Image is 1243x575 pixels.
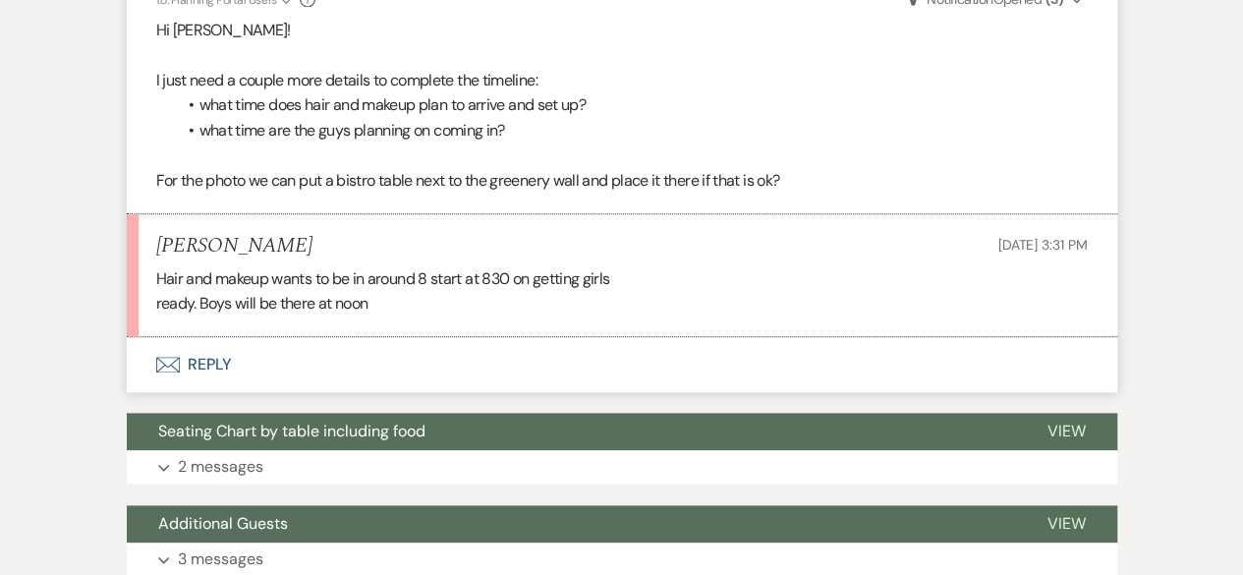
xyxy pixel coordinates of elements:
[156,234,312,259] h5: [PERSON_NAME]
[176,92,1088,118] li: what time does hair and makeup plan to arrive and set up?
[997,236,1087,254] span: [DATE] 3:31 PM
[127,413,1016,450] button: Seating Chart by table including food
[127,505,1016,543] button: Additional Guests
[156,68,1088,93] p: I just need a couple more details to complete the timeline:
[178,454,263,480] p: 2 messages
[178,546,263,572] p: 3 messages
[127,337,1117,392] button: Reply
[1016,505,1117,543] button: View
[156,18,1088,43] p: Hi [PERSON_NAME]!
[176,118,1088,144] li: what time are the guys planning on coming in?
[156,266,1088,316] div: Hair and makeup wants to be in around 8 start at 830 on getting girls ready. Boys will be there a...
[1016,413,1117,450] button: View
[1047,513,1086,534] span: View
[1047,421,1086,441] span: View
[158,513,288,534] span: Additional Guests
[156,168,1088,194] p: For the photo we can put a bistro table next to the greenery wall and place it there if that is ok?
[158,421,425,441] span: Seating Chart by table including food
[127,450,1117,484] button: 2 messages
